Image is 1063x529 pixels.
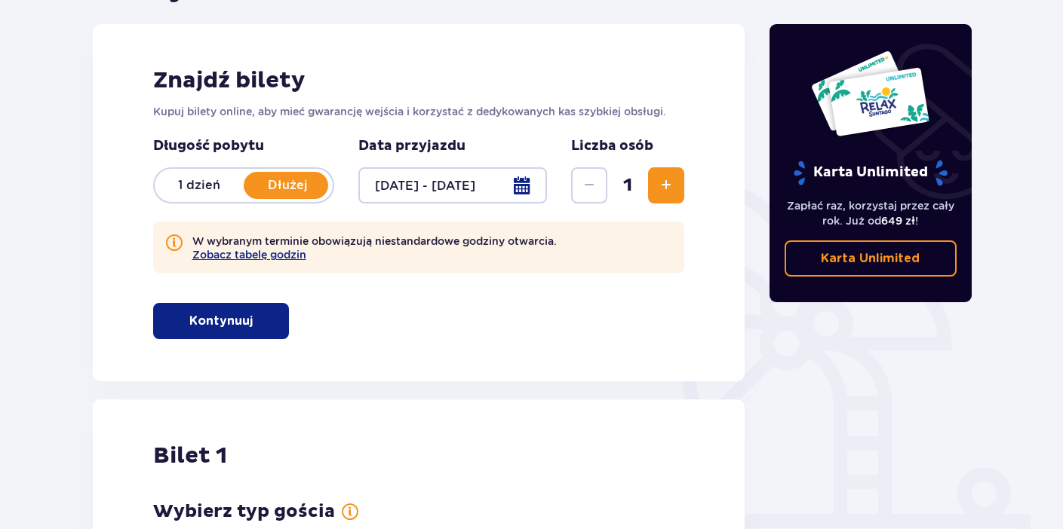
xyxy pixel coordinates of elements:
[192,234,557,261] p: W wybranym terminie obowiązują niestandardowe godziny otwarcia.
[785,240,957,277] a: Karta Unlimited
[153,303,289,339] button: Kontynuuj
[153,137,334,155] p: Długość pobytu
[785,198,957,228] p: Zapłać raz, korzystaj przez cały rok. Już od !
[821,250,920,267] p: Karta Unlimited
[810,50,930,137] img: Dwie karty całoroczne do Suntago z napisem 'UNLIMITED RELAX', na białym tle z tropikalnymi liśćmi...
[610,174,645,197] span: 1
[571,167,607,203] button: Zmniejsz
[192,249,306,261] button: Zobacz tabelę godzin
[155,177,244,194] p: 1 dzień
[153,66,685,95] h2: Znajdź bilety
[571,137,653,155] p: Liczba osób
[153,442,227,470] h2: Bilet 1
[244,177,333,194] p: Dłużej
[189,313,253,329] p: Kontynuuj
[358,137,465,155] p: Data przyjazdu
[792,160,949,186] p: Karta Unlimited
[153,104,685,119] p: Kupuj bilety online, aby mieć gwarancję wejścia i korzystać z dedykowanych kas szybkiej obsługi.
[153,500,335,523] h3: Wybierz typ gościa
[648,167,684,203] button: Zwiększ
[881,215,915,227] span: 649 zł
